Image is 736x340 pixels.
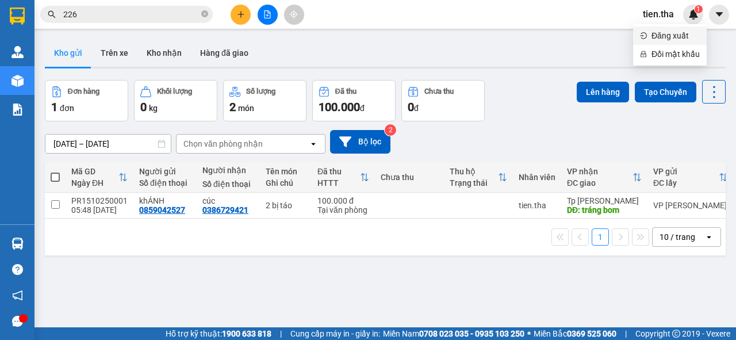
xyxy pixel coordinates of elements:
span: copyright [672,330,680,338]
div: Nhân viên [519,173,555,182]
button: caret-down [709,5,729,25]
b: Gửi khách hàng [71,17,114,71]
th: Toggle SortBy [66,162,133,193]
div: Người gửi [139,167,191,176]
th: Toggle SortBy [444,162,513,193]
div: VP nhận [567,167,632,176]
th: Toggle SortBy [312,162,375,193]
div: ĐC giao [567,178,632,188]
input: Select a date range. [45,135,171,153]
img: warehouse-icon [11,75,24,87]
span: Hỗ trợ kỹ thuật: [166,327,271,340]
img: solution-icon [11,104,24,116]
div: Ghi chú [266,178,306,188]
div: VP [PERSON_NAME] [653,201,728,210]
div: Khối lượng [157,87,192,95]
div: HTTT [317,178,360,188]
button: Hàng đã giao [191,39,258,67]
span: đ [360,104,365,113]
span: đ [414,104,419,113]
div: Số điện thoại [202,179,254,189]
span: aim [290,10,298,18]
div: Đã thu [317,167,360,176]
button: Khối lượng0kg [134,80,217,121]
li: (c) 2017 [97,55,158,69]
div: cúc [202,196,254,205]
img: logo-vxr [10,7,25,25]
div: 10 / trang [660,231,695,243]
b: [DOMAIN_NAME] [97,44,158,53]
div: 2 bị táo [266,201,306,210]
button: 1 [592,228,609,246]
img: warehouse-icon [11,46,24,58]
div: 0386729421 [202,205,248,215]
div: Trạng thái [450,178,498,188]
span: 1 [51,100,57,114]
span: 0 [408,100,414,114]
span: Cung cấp máy in - giấy in: [290,327,380,340]
span: Miền Nam [383,327,524,340]
div: Số lượng [246,87,275,95]
span: search [48,10,56,18]
div: Chưa thu [424,87,454,95]
div: tien.tha [519,201,555,210]
button: file-add [258,5,278,25]
th: Toggle SortBy [647,162,734,193]
button: Kho gửi [45,39,91,67]
span: close-circle [201,9,208,20]
strong: 0369 525 060 [567,329,616,338]
div: Người nhận [202,166,254,175]
span: món [238,104,254,113]
div: 100.000 đ [317,196,369,205]
input: Tìm tên, số ĐT hoặc mã đơn [63,8,199,21]
span: 2 [229,100,236,114]
span: 1 [696,5,700,13]
div: Đã thu [335,87,356,95]
span: đơn [60,104,74,113]
img: icon-new-feature [688,9,699,20]
svg: open [309,139,318,148]
div: ĐC lấy [653,178,719,188]
div: VP gửi [653,167,719,176]
div: Đơn hàng [68,87,99,95]
span: 100.000 [319,100,360,114]
button: Trên xe [91,39,137,67]
span: 0 [140,100,147,114]
div: PR1510250001 [71,196,128,205]
svg: open [704,232,714,242]
div: 0859042527 [139,205,185,215]
b: [PERSON_NAME] [14,74,65,128]
sup: 2 [385,124,396,136]
button: Đơn hàng1đơn [45,80,128,121]
img: warehouse-icon [11,238,24,250]
strong: 0708 023 035 - 0935 103 250 [419,329,524,338]
span: Đổi mật khẩu [651,48,700,60]
span: | [625,327,627,340]
button: Lên hàng [577,82,629,102]
span: login [640,32,647,39]
span: message [12,316,23,327]
span: plus [237,10,245,18]
sup: 1 [695,5,703,13]
div: Tên món [266,167,306,176]
button: plus [231,5,251,25]
span: file-add [263,10,271,18]
div: DĐ: tráng bom [567,205,642,215]
button: Chưa thu0đ [401,80,485,121]
strong: 1900 633 818 [222,329,271,338]
button: Tạo Chuyến [635,82,696,102]
span: close-circle [201,10,208,17]
span: lock [640,51,647,58]
div: 05:48 [DATE] [71,205,128,215]
button: Bộ lọc [330,130,390,154]
div: Mã GD [71,167,118,176]
div: Thu hộ [450,167,498,176]
div: Số điện thoại [139,178,191,188]
span: notification [12,290,23,301]
span: tien.tha [634,7,683,21]
span: caret-down [714,9,724,20]
button: Đã thu100.000đ [312,80,396,121]
div: Chọn văn phòng nhận [183,138,263,150]
span: ⚪️ [527,331,531,336]
div: khÁNH [139,196,191,205]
